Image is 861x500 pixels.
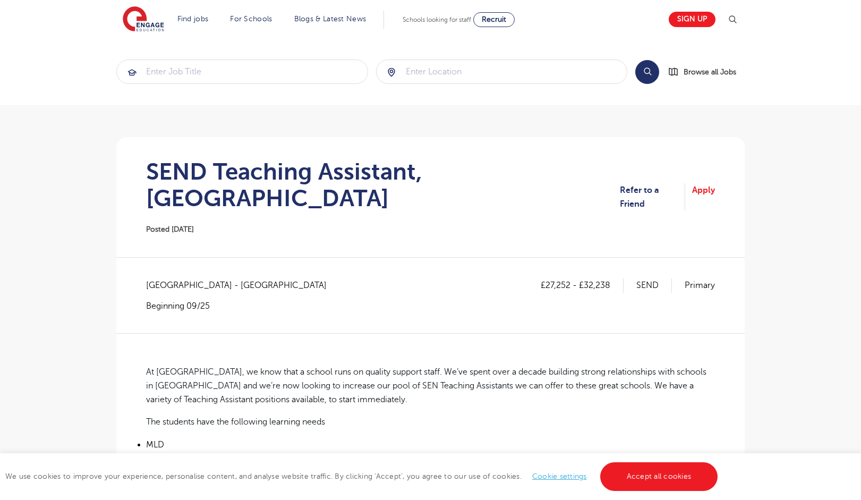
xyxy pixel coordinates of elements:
span: Recruit [482,15,506,23]
a: Apply [692,183,715,211]
span: Browse all Jobs [684,66,736,78]
input: Submit [117,60,368,83]
a: Recruit [473,12,515,27]
a: Refer to a Friend [620,183,685,211]
li: MLD [146,438,715,452]
input: Submit [377,60,627,83]
p: Primary [685,278,715,292]
p: Beginning 09/25 [146,300,337,312]
a: Sign up [669,12,715,27]
p: SEND [636,278,672,292]
a: Browse all Jobs [668,66,745,78]
h1: SEND Teaching Assistant, [GEOGRAPHIC_DATA] [146,158,620,211]
span: [GEOGRAPHIC_DATA] - [GEOGRAPHIC_DATA] [146,278,337,292]
p: At [GEOGRAPHIC_DATA], we know that a school runs on quality support staff. We’ve spent over a dec... [146,365,715,407]
span: Posted [DATE] [146,225,194,233]
div: Submit [376,60,628,84]
a: Find jobs [177,15,209,23]
p: £27,252 - £32,238 [541,278,624,292]
span: Schools looking for staff [403,16,471,23]
a: Accept all cookies [600,462,718,491]
a: Blogs & Latest News [294,15,366,23]
div: Submit [116,60,368,84]
button: Search [635,60,659,84]
p: The students have the following learning needs [146,415,715,429]
a: For Schools [230,15,272,23]
li: ASC [146,452,715,465]
a: Cookie settings [532,472,587,480]
img: Engage Education [123,6,164,33]
span: We use cookies to improve your experience, personalise content, and analyse website traffic. By c... [5,472,720,480]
